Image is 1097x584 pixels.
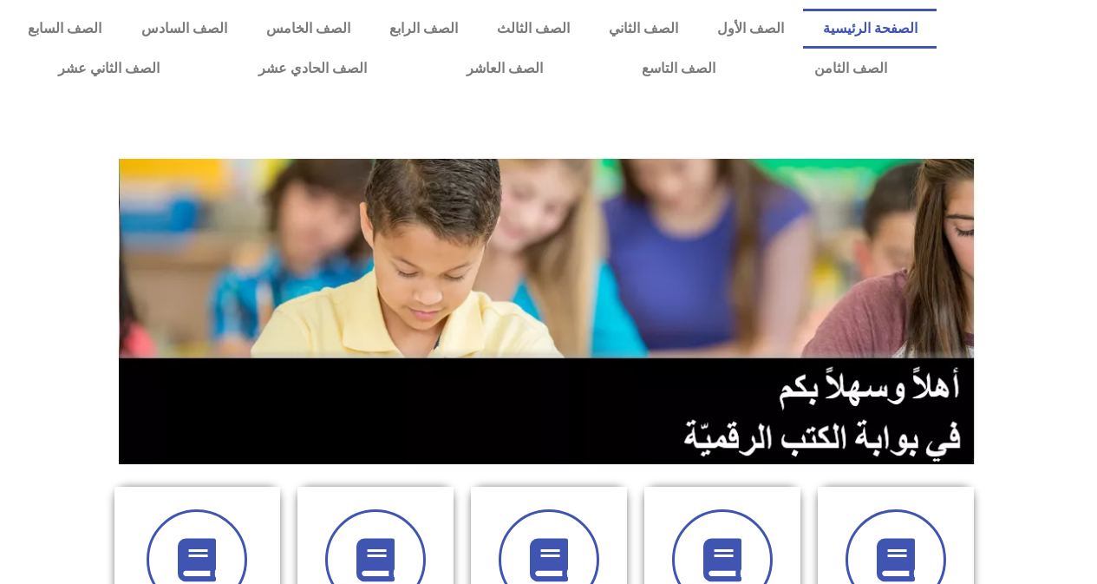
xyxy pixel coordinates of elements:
a: الصفحة الرئيسية [803,9,937,49]
a: الصف السابع [9,9,121,49]
a: الصف الثالث [477,9,589,49]
a: الصف الحادي عشر [209,49,416,89]
a: الصف الثاني عشر [9,49,209,89]
a: الصف العاشر [417,49,592,89]
a: الصف التاسع [592,49,765,89]
a: الصف الثاني [589,9,697,49]
a: الصف الرابع [369,9,477,49]
a: الصف السادس [121,9,246,49]
a: الصف الأول [697,9,803,49]
a: الصف الخامس [246,9,369,49]
a: الصف الثامن [765,49,937,89]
